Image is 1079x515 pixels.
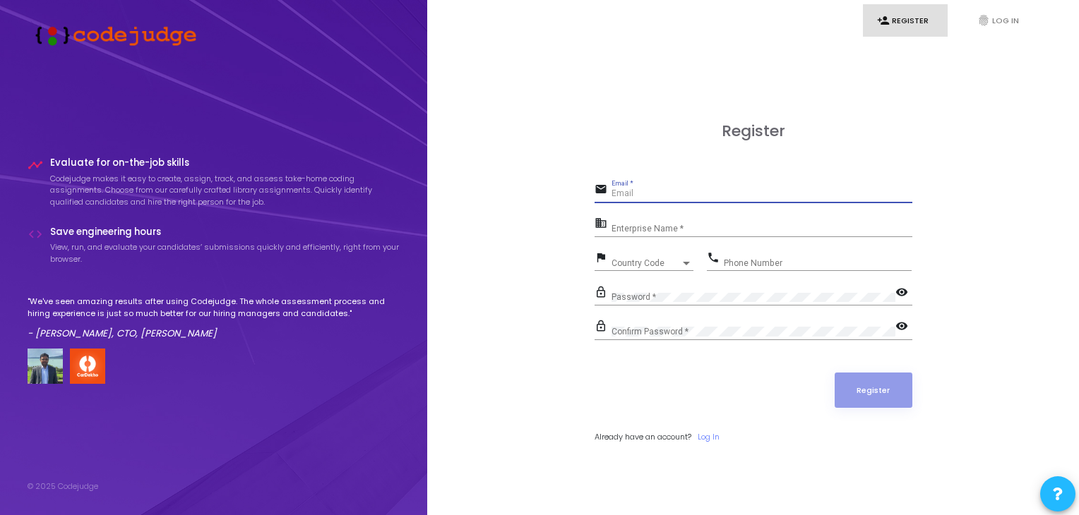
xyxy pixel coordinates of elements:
mat-icon: business [595,216,612,233]
img: company-logo [70,349,105,384]
input: Enterprise Name [612,224,912,234]
i: code [28,226,43,242]
input: Phone Number [724,258,912,268]
a: fingerprintLog In [963,4,1048,37]
h3: Register [595,122,912,140]
p: "We've seen amazing results after using Codejudge. The whole assessment process and hiring experi... [28,296,400,319]
em: - [PERSON_NAME], CTO, [PERSON_NAME] [28,327,217,340]
i: timeline [28,157,43,173]
a: person_addRegister [863,4,948,37]
img: user image [28,349,63,384]
span: Country Code [612,259,681,267]
input: Email [612,189,912,199]
button: Register [835,372,912,408]
mat-icon: lock_outline [595,285,612,302]
mat-icon: visibility [895,319,912,336]
mat-icon: phone [707,250,724,267]
div: © 2025 Codejudge [28,480,98,492]
mat-icon: lock_outline [595,319,612,336]
p: View, run, and evaluate your candidates’ submissions quickly and efficiently, right from your bro... [50,241,400,265]
h4: Evaluate for on-the-job skills [50,157,400,169]
i: person_add [877,14,890,27]
a: Log In [698,431,720,443]
i: fingerprint [977,14,990,27]
p: Codejudge makes it easy to create, assign, track, and assess take-home coding assignments. Choose... [50,173,400,208]
h4: Save engineering hours [50,226,400,238]
mat-icon: email [595,182,612,199]
mat-icon: flag [595,250,612,267]
span: Already have an account? [595,431,691,442]
mat-icon: visibility [895,285,912,302]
